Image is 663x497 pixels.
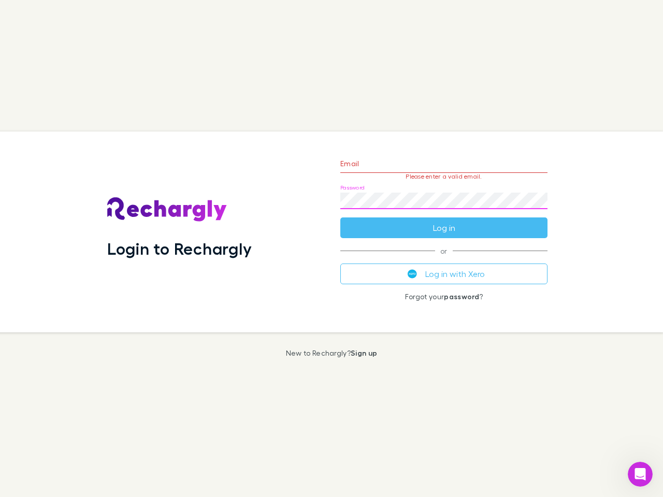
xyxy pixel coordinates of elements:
[444,292,479,301] a: password
[408,269,417,279] img: Xero's logo
[340,293,547,301] p: Forgot your ?
[340,264,547,284] button: Log in with Xero
[628,462,653,487] iframe: Intercom live chat
[107,197,227,222] img: Rechargly's Logo
[340,217,547,238] button: Log in
[351,348,377,357] a: Sign up
[286,349,378,357] p: New to Rechargly?
[340,173,547,180] p: Please enter a valid email.
[107,239,252,258] h1: Login to Rechargly
[340,184,365,192] label: Password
